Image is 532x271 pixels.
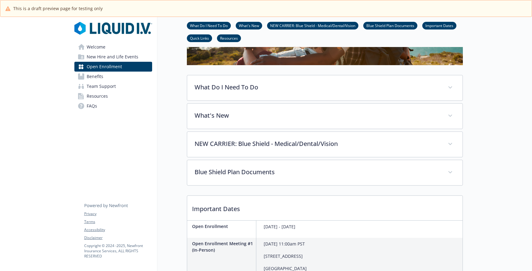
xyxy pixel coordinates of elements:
div: What's New [187,104,463,129]
a: Quick Links [187,35,212,41]
p: Open Enrollment Meeting #1 (In-Person) [192,240,254,253]
p: NEW CARRIER: Blue Shield - Medical/Dental/Vision [195,139,440,148]
a: FAQs [74,101,152,111]
a: Privacy [84,211,152,217]
p: Important Dates [187,196,463,218]
span: Welcome [87,42,105,52]
p: [DATE] 11:00am PST [264,240,307,248]
span: Resources [87,91,108,101]
a: Benefits [74,72,152,81]
span: This is a draft preview page for testing only [13,5,103,12]
span: FAQs [87,101,97,111]
a: Blue Shield Plan Documents [363,22,417,28]
a: What Do I Need To Do [187,22,231,28]
span: Open Enrollment [87,62,122,72]
p: Copyright © 2024 - 2025 , Newfront Insurance Services, ALL RIGHTS RESERVED [84,243,152,259]
a: Open Enrollment [74,62,152,72]
a: What's New [236,22,262,28]
p: Open Enrollment [192,223,254,230]
a: Resources [217,35,241,41]
div: What Do I Need To Do [187,75,463,100]
p: What's New [195,111,440,120]
span: Benefits [87,72,103,81]
div: Blue Shield Plan Documents [187,160,463,185]
span: Team Support [87,81,116,91]
a: Disclaimer [84,235,152,241]
a: Welcome [74,42,152,52]
a: New Hire and Life Events [74,52,152,62]
p: Blue Shield Plan Documents [195,167,440,177]
a: Terms [84,219,152,225]
a: Resources [74,91,152,101]
a: NEW CARRIER: Blue Shield - Medical/Dental/Vision [267,22,358,28]
p: What Do I Need To Do [195,83,440,92]
span: New Hire and Life Events [87,52,138,62]
p: [STREET_ADDRESS] [264,253,307,260]
p: [DATE] - [DATE] [264,223,295,230]
a: Team Support [74,81,152,91]
div: NEW CARRIER: Blue Shield - Medical/Dental/Vision [187,132,463,157]
a: Important Dates [422,22,456,28]
a: Accessibility [84,227,152,233]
